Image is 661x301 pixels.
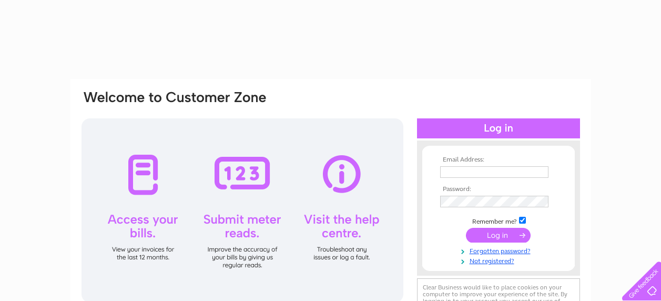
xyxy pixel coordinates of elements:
a: Not registered? [440,255,560,265]
td: Remember me? [438,215,560,226]
input: Submit [466,228,531,243]
a: Forgotten password? [440,245,560,255]
th: Email Address: [438,156,560,164]
th: Password: [438,186,560,193]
